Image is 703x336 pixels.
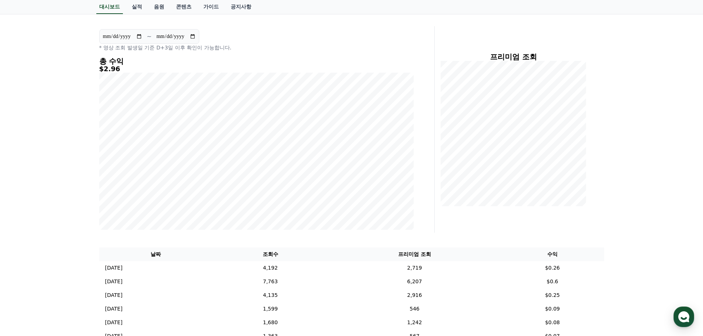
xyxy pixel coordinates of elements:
[105,305,123,313] p: [DATE]
[95,234,142,252] a: 설정
[328,247,501,261] th: 프리미엄 조회
[328,302,501,316] td: 546
[501,261,604,275] td: $0.26
[49,234,95,252] a: 대화
[99,57,414,65] h4: 총 수익
[501,288,604,302] td: $0.25
[213,288,328,302] td: 4,135
[213,275,328,288] td: 7,763
[105,278,123,285] p: [DATE]
[147,32,152,41] p: ~
[328,261,501,275] td: 2,719
[441,53,586,61] h4: 프리미엄 조회
[501,302,604,316] td: $0.09
[501,275,604,288] td: $0.6
[23,245,28,251] span: 홈
[213,316,328,329] td: 1,680
[213,247,328,261] th: 조회수
[328,316,501,329] td: 1,242
[328,288,501,302] td: 2,916
[105,291,123,299] p: [DATE]
[99,44,414,51] p: * 영상 조회 발생일 기준 D+3일 이후 확인이 가능합니다.
[99,247,213,261] th: 날짜
[328,275,501,288] td: 6,207
[114,245,123,251] span: 설정
[2,234,49,252] a: 홈
[105,319,123,326] p: [DATE]
[99,65,414,73] h5: $2.96
[213,302,328,316] td: 1,599
[68,245,76,251] span: 대화
[501,247,604,261] th: 수익
[501,316,604,329] td: $0.08
[105,264,123,272] p: [DATE]
[213,261,328,275] td: 4,192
